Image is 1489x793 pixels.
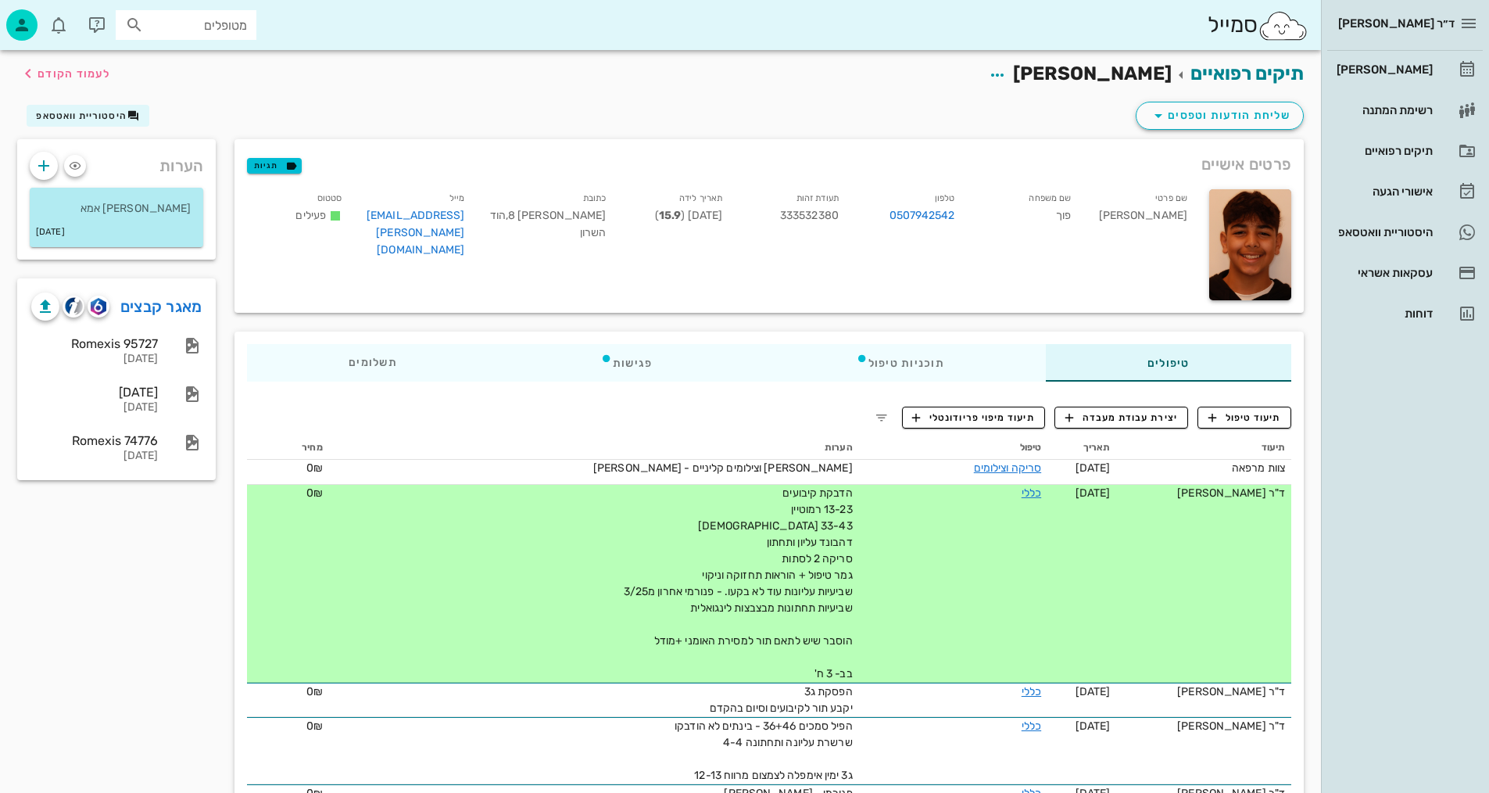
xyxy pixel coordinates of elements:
[1083,186,1200,268] div: [PERSON_NAME]
[780,209,839,222] span: 333532380
[1065,411,1178,425] span: יצירת עבודת מעבדה
[593,461,853,475] span: [PERSON_NAME] וצילומים קליניים - [PERSON_NAME]
[506,209,607,222] span: [PERSON_NAME] 8
[889,207,955,224] a: 0507942542
[31,385,158,400] div: [DATE]
[329,435,859,460] th: הערות
[63,296,84,318] button: cliniview logo
[1155,193,1187,203] small: שם פרטי
[1333,145,1433,157] div: תיקים רפואיים
[31,401,158,414] div: [DATE]
[1327,173,1483,210] a: אישורי הגעה
[19,59,110,88] button: לעמוד הקודם
[1201,152,1291,177] span: פרטים אישיים
[1076,486,1111,500] span: [DATE]
[247,435,328,460] th: מחיר
[1149,106,1290,125] span: שליחת הודעות וטפסים
[317,193,342,203] small: סטטוס
[306,461,323,475] span: 0₪
[27,105,149,127] button: היסטוריית וואטסאפ
[31,353,158,366] div: [DATE]
[679,193,722,203] small: תאריך לידה
[1208,9,1308,42] div: סמייל
[1047,435,1116,460] th: תאריך
[1122,460,1285,476] div: צוות מרפאה
[1076,461,1111,475] span: [DATE]
[1076,719,1111,733] span: [DATE]
[1076,685,1111,698] span: [DATE]
[1327,254,1483,292] a: עסקאות אשראי
[1122,718,1285,734] div: ד"ר [PERSON_NAME]
[31,450,158,463] div: [DATE]
[1136,102,1304,130] button: שליחת הודעות וטפסים
[91,298,106,315] img: romexis logo
[974,461,1041,475] a: סריקה וצילומים
[46,13,55,22] span: תג
[31,433,158,448] div: Romexis 74776
[1046,344,1291,382] div: טיפולים
[1029,193,1071,203] small: שם משפחה
[902,407,1046,429] button: תיעוד מיפוי פריודונטלי
[1022,719,1041,733] a: כללי
[1190,63,1304,84] a: תיקים רפואיים
[295,209,326,222] span: פעילים
[912,411,1035,425] span: תיעוד מיפוי פריודונטלי
[306,719,323,733] span: 0₪
[1116,435,1291,460] th: תיעוד
[1327,91,1483,129] a: רשימת המתנה
[659,209,681,222] strong: 15.9
[506,209,508,222] span: ,
[1333,63,1433,76] div: [PERSON_NAME]
[1327,51,1483,88] a: [PERSON_NAME]
[1333,185,1433,198] div: אישורי הגעה
[1013,63,1172,84] span: [PERSON_NAME]
[754,344,1046,382] div: תוכניות טיפול
[1054,407,1188,429] button: יצירת עבודת מעבדה
[655,209,722,222] span: [DATE] ( )
[1327,295,1483,332] a: דוחות
[935,193,955,203] small: טלפון
[1258,10,1308,41] img: SmileCloud logo
[796,193,839,203] small: תעודת זהות
[583,193,607,203] small: כתובת
[306,486,323,500] span: 0₪
[31,336,158,351] div: Romexis 95727
[38,67,110,81] span: לעמוד הקודם
[968,186,1084,268] div: פוך
[490,209,607,239] span: הוד השרון
[1197,407,1291,429] button: תיעוד טיפול
[367,209,465,257] a: [EMAIL_ADDRESS][PERSON_NAME][DOMAIN_NAME]
[1327,132,1483,170] a: תיקים רפואיים
[1333,267,1433,279] div: עסקאות אשראי
[120,294,202,319] a: מאגר קבצים
[1333,104,1433,117] div: רשימת המתנה
[1333,226,1433,239] div: היסטוריית וואטסאפ
[1327,213,1483,251] a: היסטוריית וואטסאפ
[254,159,295,173] span: תגיות
[1338,16,1455,30] span: ד״ר [PERSON_NAME]
[42,200,191,217] p: [PERSON_NAME] אמא
[1122,485,1285,501] div: ד"ר [PERSON_NAME]
[1022,486,1041,500] a: כללי
[1333,307,1433,320] div: דוחות
[17,139,216,185] div: הערות
[36,110,127,121] span: היסטוריית וואטסאפ
[349,357,397,368] span: תשלומים
[675,719,853,782] span: הפיל סמכים 36+46 - בינתים לא הודבקו שרשרת עליונה ותחתונה 4-4 ג3 ימין אימפלה לצמצום מרווח 12-13
[306,685,323,698] span: 0₪
[88,296,109,318] button: romexis logo
[1208,411,1281,425] span: תיעוד טיפול
[1022,685,1041,698] a: כללי
[449,193,464,203] small: מייל
[36,224,65,241] small: [DATE]
[1122,684,1285,700] div: ד"ר [PERSON_NAME]
[499,344,754,382] div: פגישות
[859,435,1048,460] th: טיפול
[247,158,302,174] button: תגיות
[65,297,83,315] img: cliniview logo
